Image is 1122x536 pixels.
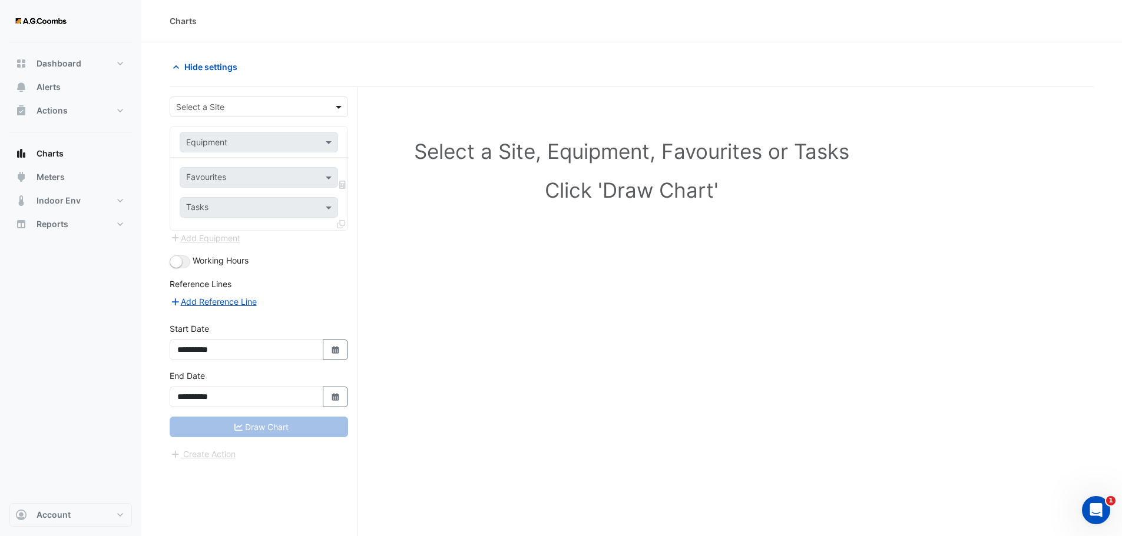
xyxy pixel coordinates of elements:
[170,295,257,308] button: Add Reference Line
[170,369,205,382] label: End Date
[170,56,245,77] button: Hide settings
[37,81,61,93] span: Alerts
[9,212,132,236] button: Reports
[9,165,132,189] button: Meters
[330,345,341,355] fa-icon: Select Date
[37,105,68,116] span: Actions
[9,75,132,99] button: Alerts
[9,503,132,527] button: Account
[330,392,341,402] fa-icon: Select Date
[337,219,345,229] span: Clone Favourites and Tasks from this Equipment to other Equipment
[184,171,226,186] div: Favourites
[337,179,348,189] span: Choose Function
[37,218,68,230] span: Reports
[170,448,236,458] app-escalated-ticket-create-button: Please correct errors first
[170,15,197,27] div: Charts
[37,148,64,159] span: Charts
[37,195,81,207] span: Indoor Env
[184,201,208,216] div: Tasks
[37,171,65,183] span: Meters
[15,218,27,230] app-icon: Reports
[196,139,1068,164] h1: Select a Site, Equipment, Favourites or Tasks
[184,61,237,73] span: Hide settings
[15,171,27,183] app-icon: Meters
[37,58,81,69] span: Dashboard
[9,52,132,75] button: Dashboard
[1106,496,1116,505] span: 1
[15,195,27,207] app-icon: Indoor Env
[14,9,67,33] img: Company Logo
[15,58,27,69] app-icon: Dashboard
[15,105,27,116] app-icon: Actions
[9,189,132,212] button: Indoor Env
[1082,496,1110,524] iframe: Intercom live chat
[9,99,132,122] button: Actions
[170,322,209,335] label: Start Date
[193,255,249,265] span: Working Hours
[196,178,1068,202] h1: Click 'Draw Chart'
[37,509,71,521] span: Account
[15,81,27,93] app-icon: Alerts
[9,142,132,165] button: Charts
[15,148,27,159] app-icon: Charts
[170,278,231,290] label: Reference Lines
